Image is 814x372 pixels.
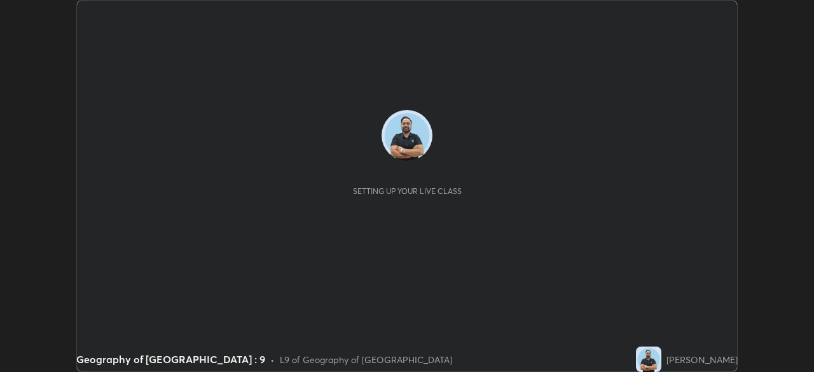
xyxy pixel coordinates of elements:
img: f1ee3e6135ed47e1b5343f92ea906b98.jpg [636,347,661,372]
div: Geography of [GEOGRAPHIC_DATA] : 9 [76,352,265,367]
div: • [270,353,275,366]
div: [PERSON_NAME] [666,353,738,366]
div: Setting up your live class [353,186,462,196]
div: L9 of Geography of [GEOGRAPHIC_DATA] [280,353,452,366]
img: f1ee3e6135ed47e1b5343f92ea906b98.jpg [382,110,432,161]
